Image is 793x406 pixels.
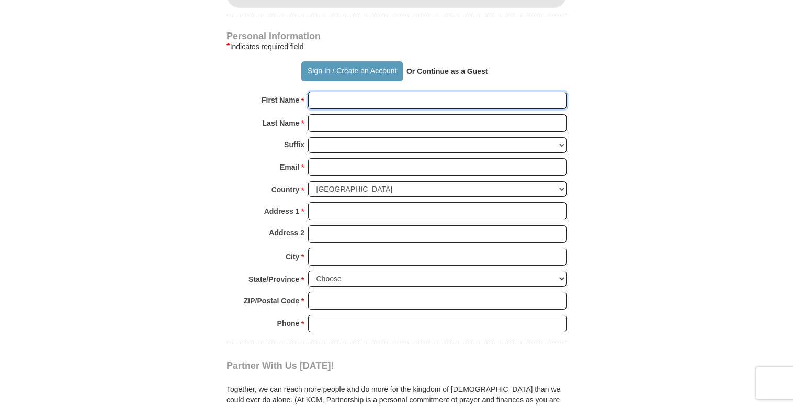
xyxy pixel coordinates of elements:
[226,40,567,53] div: Indicates required field
[286,249,299,264] strong: City
[263,116,300,130] strong: Last Name
[248,272,299,287] strong: State/Province
[271,182,300,197] strong: Country
[262,93,299,107] strong: First Name
[226,360,334,371] span: Partner With Us [DATE]!
[269,225,304,240] strong: Address 2
[280,160,299,174] strong: Email
[244,293,300,308] strong: ZIP/Postal Code
[277,316,300,331] strong: Phone
[284,137,304,152] strong: Suffix
[301,61,402,81] button: Sign In / Create an Account
[264,204,300,218] strong: Address 1
[226,32,567,40] h4: Personal Information
[406,67,488,75] strong: Or Continue as a Guest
